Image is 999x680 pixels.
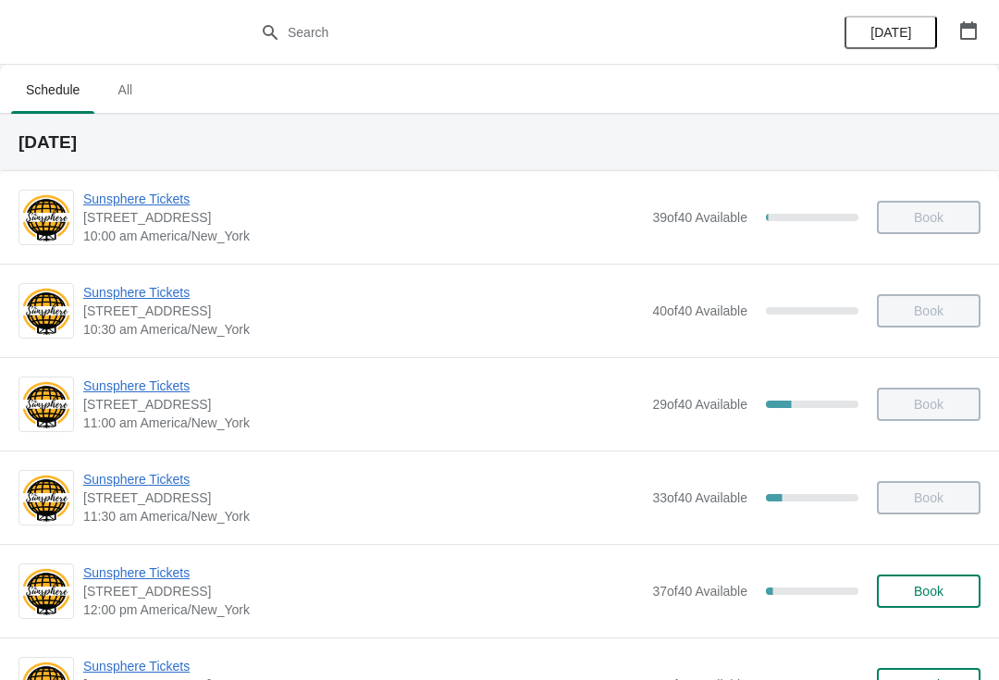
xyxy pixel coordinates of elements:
span: 10:30 am America/New_York [83,320,643,339]
img: Sunsphere Tickets | 810 Clinch Avenue, Knoxville, TN, USA | 11:00 am America/New_York [19,379,73,430]
span: [STREET_ADDRESS] [83,395,643,414]
button: [DATE] [845,16,937,49]
span: Sunsphere Tickets [83,377,643,395]
span: 11:00 am America/New_York [83,414,643,432]
img: Sunsphere Tickets | 810 Clinch Avenue, Knoxville, TN, USA | 10:30 am America/New_York [19,286,73,337]
span: 40 of 40 Available [652,303,747,318]
span: [STREET_ADDRESS] [83,208,643,227]
span: 10:00 am America/New_York [83,227,643,245]
span: 33 of 40 Available [652,490,747,505]
span: Sunsphere Tickets [83,563,643,582]
span: Sunsphere Tickets [83,470,643,488]
span: Book [914,584,943,599]
span: 37 of 40 Available [652,584,747,599]
img: Sunsphere Tickets | 810 Clinch Avenue, Knoxville, TN, USA | 12:00 pm America/New_York [19,566,73,617]
span: Sunsphere Tickets [83,283,643,302]
span: All [102,73,148,106]
img: Sunsphere Tickets | 810 Clinch Avenue, Knoxville, TN, USA | 11:30 am America/New_York [19,473,73,524]
span: 11:30 am America/New_York [83,507,643,525]
span: Sunsphere Tickets [83,190,643,208]
button: Book [877,575,980,608]
span: 39 of 40 Available [652,210,747,225]
span: [STREET_ADDRESS] [83,302,643,320]
span: [DATE] [870,25,911,40]
span: [STREET_ADDRESS] [83,488,643,507]
span: Sunsphere Tickets [83,657,643,675]
span: [STREET_ADDRESS] [83,582,643,600]
span: Schedule [11,73,94,106]
h2: [DATE] [18,133,980,152]
img: Sunsphere Tickets | 810 Clinch Avenue, Knoxville, TN, USA | 10:00 am America/New_York [19,192,73,243]
span: 12:00 pm America/New_York [83,600,643,619]
input: Search [287,16,749,49]
span: 29 of 40 Available [652,397,747,412]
